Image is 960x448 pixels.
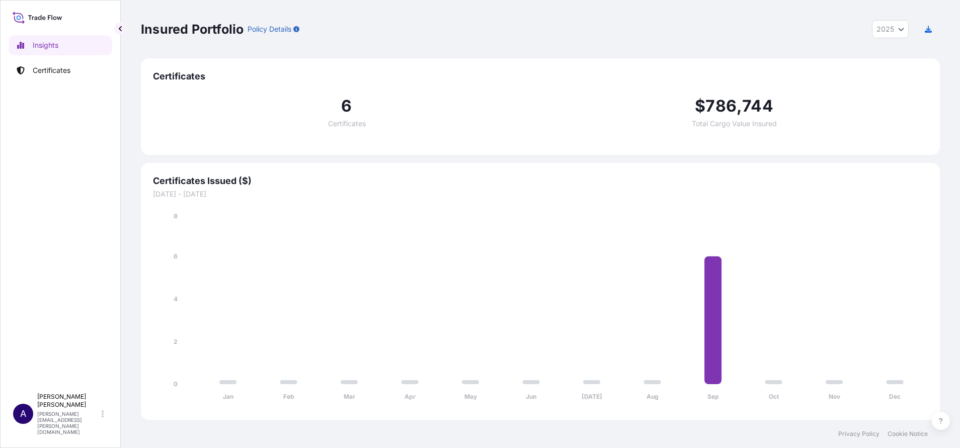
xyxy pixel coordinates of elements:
[328,120,366,127] span: Certificates
[174,380,178,388] tspan: 0
[692,120,777,127] span: Total Cargo Value Insured
[742,98,773,114] span: 744
[872,20,909,38] button: Year Selector
[838,430,879,438] a: Privacy Policy
[20,409,26,419] span: A
[283,393,294,400] tspan: Feb
[37,411,100,435] p: [PERSON_NAME][EMAIL_ADDRESS][PERSON_NAME][DOMAIN_NAME]
[707,393,719,400] tspan: Sep
[33,65,70,75] p: Certificates
[153,189,928,199] span: [DATE] - [DATE]
[647,393,659,400] tspan: Aug
[174,252,178,260] tspan: 6
[9,60,112,80] a: Certificates
[141,21,244,37] p: Insured Portfolio
[344,393,355,400] tspan: Mar
[889,393,901,400] tspan: Dec
[174,295,178,303] tspan: 4
[737,98,742,114] span: ,
[695,98,705,114] span: $
[174,212,178,220] tspan: 8
[526,393,536,400] tspan: Jun
[769,393,779,400] tspan: Oct
[37,393,100,409] p: [PERSON_NAME] [PERSON_NAME]
[153,70,928,82] span: Certificates
[248,24,291,34] p: Policy Details
[341,98,352,114] span: 6
[9,35,112,55] a: Insights
[174,338,178,345] tspan: 2
[153,175,928,187] span: Certificates Issued ($)
[464,393,477,400] tspan: May
[705,98,737,114] span: 786
[829,393,841,400] tspan: Nov
[876,24,894,34] span: 2025
[33,40,58,50] p: Insights
[405,393,416,400] tspan: Apr
[223,393,233,400] tspan: Jan
[582,393,602,400] tspan: [DATE]
[888,430,928,438] a: Cookie Notice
